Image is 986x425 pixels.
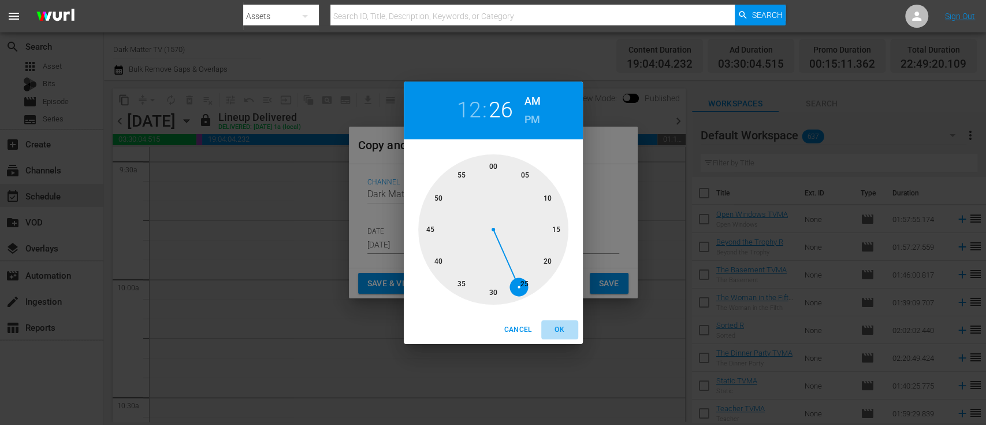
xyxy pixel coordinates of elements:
[945,12,975,21] a: Sign Out
[541,320,578,339] button: OK
[499,320,536,339] button: Cancel
[524,110,540,129] h6: PM
[482,97,486,123] h2: :
[546,324,574,336] span: OK
[28,3,83,30] img: ans4CAIJ8jUAAAAAAAAAAAAAAAAAAAAAAAAgQb4GAAAAAAAAAAAAAAAAAAAAAAAAJMjXAAAAAAAAAAAAAAAAAAAAAAAAgAT5G...
[7,9,21,23] span: menu
[751,5,782,25] span: Search
[524,92,541,110] button: AM
[524,110,541,129] button: PM
[504,324,531,336] span: Cancel
[457,97,481,123] button: 12
[489,97,512,123] button: 26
